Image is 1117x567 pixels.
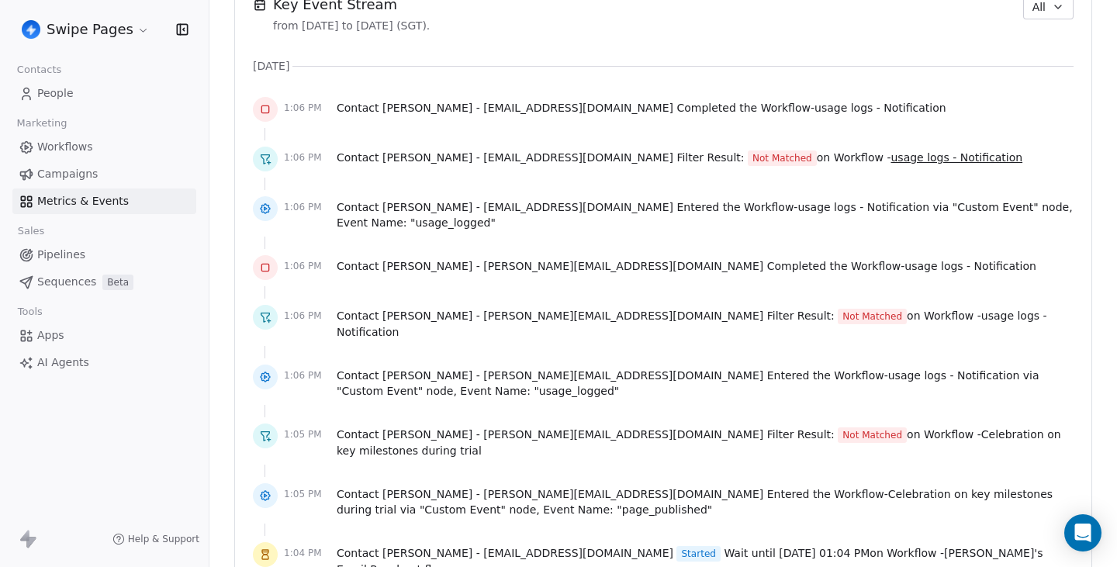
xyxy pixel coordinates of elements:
span: 1:04 PM [284,547,330,559]
span: 1:06 PM [284,201,330,213]
span: Marketing [10,112,74,135]
span: Campaigns [37,166,98,182]
span: Started [676,546,721,562]
span: Beta [102,275,133,290]
span: 1:05 PM [284,488,330,500]
span: Pipelines [37,247,85,263]
span: Contact Filter Result: on Workflow - [337,308,1074,340]
img: user_01J93QE9VH11XXZQZDP4TWZEES.jpg [22,20,40,39]
a: Apps [12,323,196,348]
span: usage logs - Notification [814,102,946,114]
span: Contact Completed the Workflow - [337,258,1036,274]
a: Metrics & Events [12,188,196,214]
span: 1:06 PM [284,151,330,164]
span: 1:06 PM [284,309,330,322]
span: AI Agents [37,354,89,371]
span: usage logs - Notification [890,151,1022,164]
button: Swipe Pages [19,16,153,43]
a: AI Agents [12,350,196,375]
span: " usage_logged " [410,216,496,229]
span: 1:05 PM [284,428,330,441]
span: Sales [11,220,51,243]
span: "Custom Event" [953,201,1039,213]
span: [PERSON_NAME] - [PERSON_NAME][EMAIL_ADDRESS][DOMAIN_NAME] [382,309,763,322]
span: Tools [11,300,49,323]
a: Pipelines [12,242,196,268]
span: 1:06 PM [284,369,330,382]
span: usage logs - Notification [797,201,929,213]
span: [PERSON_NAME] - [PERSON_NAME][EMAIL_ADDRESS][DOMAIN_NAME] [382,369,763,382]
span: "Custom Event" [420,503,506,516]
a: SequencesBeta [12,269,196,295]
span: 1:06 PM [284,102,330,114]
span: 1:06 PM [284,260,330,272]
span: Metrics & Events [37,193,129,209]
a: Help & Support [112,533,199,545]
span: [PERSON_NAME] - [EMAIL_ADDRESS][DOMAIN_NAME] [382,547,673,559]
span: [PERSON_NAME] - [EMAIL_ADDRESS][DOMAIN_NAME] [382,201,673,213]
span: " usage_logged " [534,385,619,397]
span: from [DATE] to [DATE] (SGT). [273,18,430,33]
span: [PERSON_NAME] - [EMAIL_ADDRESS][DOMAIN_NAME] [382,151,673,164]
div: Open Intercom Messenger [1064,514,1101,551]
span: Contact Entered the Workflow - via node, Event Name: [337,368,1074,399]
span: Contact Filter Result: on Workflow - [337,427,1074,458]
span: [PERSON_NAME] - [PERSON_NAME][EMAIL_ADDRESS][DOMAIN_NAME] [382,428,763,441]
span: Not Matched [838,309,907,324]
span: Swipe Pages [47,19,133,40]
span: Contact Entered the Workflow - via node, Event Name: [337,199,1074,230]
span: Contacts [10,58,68,81]
a: Campaigns [12,161,196,187]
span: [DATE] [253,58,289,74]
a: Workflows [12,134,196,160]
span: Not Matched [748,150,817,166]
a: People [12,81,196,106]
span: [PERSON_NAME] - [PERSON_NAME][EMAIL_ADDRESS][DOMAIN_NAME] [382,488,763,500]
span: Workflows [37,139,93,155]
span: [PERSON_NAME] - [EMAIL_ADDRESS][DOMAIN_NAME] [382,102,673,114]
span: usage logs - Notification [888,369,1020,382]
span: Help & Support [128,533,199,545]
span: Contact Entered the Workflow - via node, Event Name: [337,486,1074,517]
span: usage logs - Notification [904,260,1036,272]
span: Not Matched [838,427,907,443]
span: "Custom Event" [337,385,423,397]
span: People [37,85,74,102]
span: [DATE] 01:04 PM [779,547,870,559]
span: Contact Completed the Workflow - [337,100,946,116]
span: [PERSON_NAME] - [PERSON_NAME][EMAIL_ADDRESS][DOMAIN_NAME] [382,260,763,272]
span: Apps [37,327,64,344]
span: " page_published " [617,503,712,516]
span: Contact Filter Result: on Workflow - [337,150,1022,166]
span: Sequences [37,274,96,290]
